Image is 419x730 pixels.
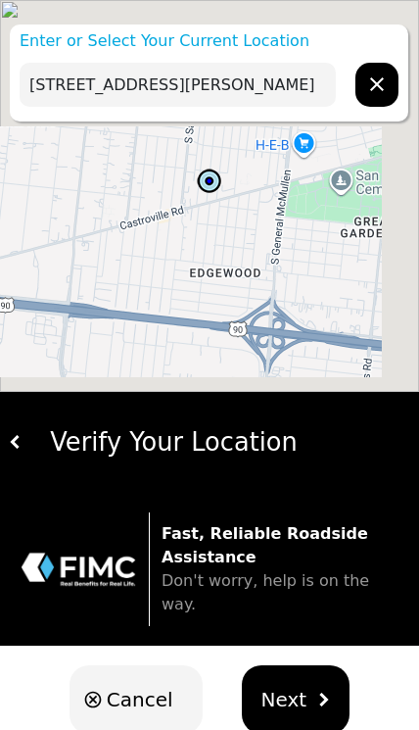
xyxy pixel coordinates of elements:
[355,63,398,107] button: chevron forward outline
[20,551,137,588] img: trx now logo
[261,685,307,714] span: Next
[316,693,330,706] img: chevron
[20,63,336,107] input: Enter Your Address...
[23,423,411,462] div: Verify Your Location
[162,571,369,613] span: Don't worry, help is on the way.
[162,524,368,566] strong: Fast, Reliable Roadside Assistance
[10,29,408,53] p: Enter or Select Your Current Location
[9,435,23,449] img: white carat left
[107,685,173,714] span: Cancel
